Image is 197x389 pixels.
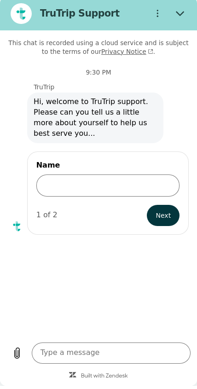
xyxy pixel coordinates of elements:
span: Hi, welcome to TruTrip support. Please can you tell us a little more about yourself to help us be... [29,96,161,146]
p: This chat is recorded using a cloud service and is subject to the terms of our . [8,42,188,59]
p: 9:30 PM [86,71,111,80]
button: Upload file [6,346,28,367]
button: Close [170,6,191,28]
label: Name [36,163,180,174]
div: 1 of 2 [36,213,58,224]
button: Options menu [147,6,168,28]
h2: TruTrip Support [40,11,143,23]
a: Privacy Notice(opens in a new tab) [101,51,153,58]
a: Built with Zendesk: Visit the Zendesk website in a new tab [81,377,128,383]
p: TruTrip [34,86,197,94]
span: Next [156,213,171,224]
button: Next [147,208,180,229]
svg: (opens in a new tab) [146,52,153,58]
